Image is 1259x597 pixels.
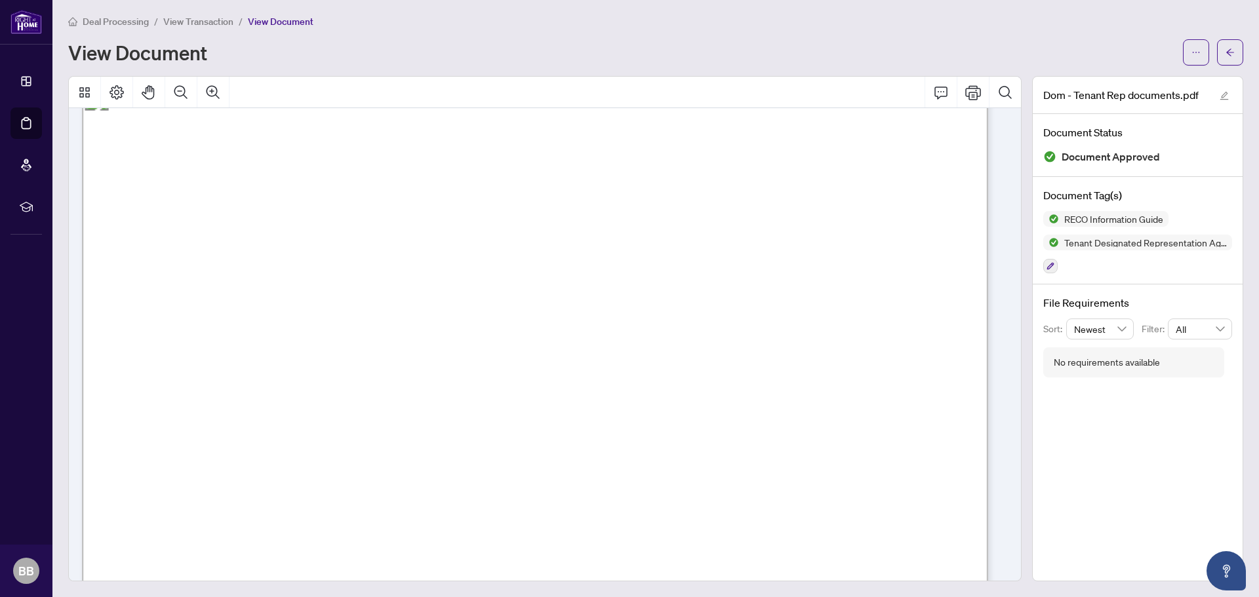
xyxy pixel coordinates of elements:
[1043,211,1059,227] img: Status Icon
[1043,235,1059,250] img: Status Icon
[239,14,243,29] li: /
[83,16,149,28] span: Deal Processing
[1043,295,1232,311] h4: File Requirements
[154,14,158,29] li: /
[1043,87,1199,103] span: Dom - Tenant Rep documents.pdf
[163,16,233,28] span: View Transaction
[1054,355,1160,370] div: No requirements available
[1059,238,1232,247] span: Tenant Designated Representation Agreement
[68,17,77,26] span: home
[68,42,207,63] h1: View Document
[1142,322,1168,336] p: Filter:
[248,16,313,28] span: View Document
[1043,187,1232,203] h4: Document Tag(s)
[1043,125,1232,140] h4: Document Status
[1176,319,1224,339] span: All
[1207,551,1246,590] button: Open asap
[1074,319,1127,339] span: Newest
[1191,48,1201,57] span: ellipsis
[1043,322,1066,336] p: Sort:
[10,10,42,34] img: logo
[1220,91,1229,100] span: edit
[1059,214,1169,223] span: RECO Information Guide
[1226,48,1235,57] span: arrow-left
[18,562,34,580] span: BB
[1062,148,1160,166] span: Document Approved
[1043,150,1056,163] img: Document Status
